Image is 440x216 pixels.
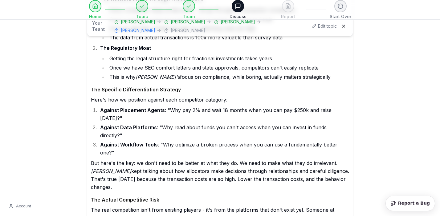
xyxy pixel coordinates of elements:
span: Start Over [330,14,351,20]
li: Getting the legal structure right for fractional investments takes years [108,54,349,62]
span: Discuss [230,14,246,20]
span: Topic [136,14,148,20]
li: : "Why read about funds you can't access when you can invest in funds directly?" [98,123,349,139]
span: [PERSON_NAME] [171,27,205,34]
button: [PERSON_NAME] [114,27,155,34]
button: [PERSON_NAME] [164,19,205,25]
li: The data from actual transactions is 100x more valuable than survey data [108,34,349,42]
span: [PERSON_NAME] [221,19,255,25]
span: Team [183,14,195,20]
p: Here's how we position against each competitor category: [91,96,349,104]
button: [PERSON_NAME] [114,19,155,25]
span: Your Team: [92,20,112,32]
h4: The Actual Competitive Risk [91,196,349,203]
li: This is why focus on compliance, while boring, actually matters strategically [108,73,349,81]
strong: Against Data Platforms [100,124,157,130]
li: Once we have SEC comfort letters and state approvals, competitors can't easily replicate [108,64,349,72]
button: Hide team panel [339,22,348,30]
em: [PERSON_NAME] [91,168,131,174]
span: Report [281,14,295,20]
li: : "Why optimize a broken process when you can use a fundamentally better one?" [98,141,349,157]
span: [PERSON_NAME] [121,19,155,25]
span: [PERSON_NAME] [171,19,205,25]
button: [PERSON_NAME] [214,19,255,25]
strong: Against Workflow Tools [100,142,158,148]
button: Account [5,201,35,211]
strong: The Regulatory Moat [100,45,151,51]
p: But here's the key: we don't need to be better at what they do. We need to make what they do irre... [91,159,349,191]
button: [PERSON_NAME] [164,27,205,34]
strong: Against Placement Agents [100,107,165,113]
li: : "Why pay 2% and wait 18 months when you can pay $250k and raise [DATE]?" [98,106,349,122]
button: Edit topic [312,23,337,29]
span: [PERSON_NAME] [121,27,155,34]
span: Edit topic [318,23,337,29]
span: Home [89,14,101,20]
h4: The Specific Differentiation Strategy [91,86,349,93]
span: Account [16,204,31,209]
em: [PERSON_NAME]'s [136,74,180,80]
